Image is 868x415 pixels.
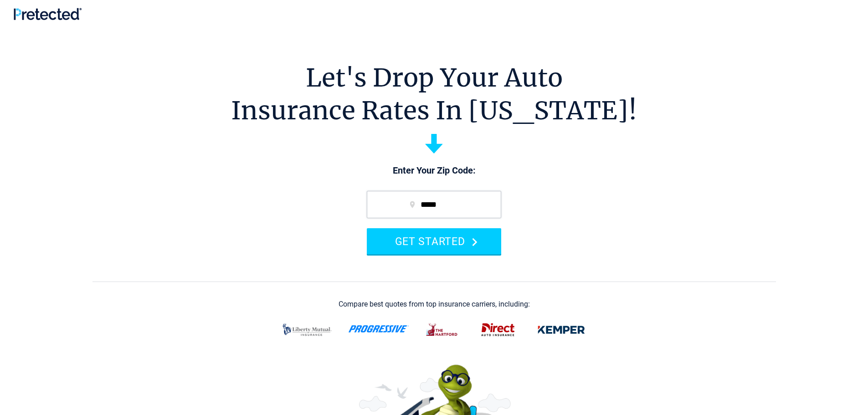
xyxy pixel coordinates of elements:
img: thehartford [420,318,465,342]
img: kemper [531,318,591,342]
h1: Let's Drop Your Auto Insurance Rates In [US_STATE]! [231,61,637,127]
img: progressive [348,325,409,333]
input: zip code [367,191,501,218]
p: Enter Your Zip Code: [358,164,510,177]
img: direct [476,318,520,342]
img: Pretected Logo [14,8,82,20]
img: liberty [277,318,337,342]
div: Compare best quotes from top insurance carriers, including: [339,300,530,308]
button: GET STARTED [367,228,501,254]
